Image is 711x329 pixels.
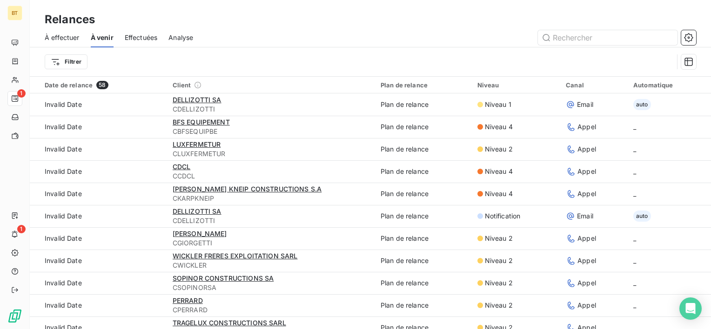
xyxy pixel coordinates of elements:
[30,250,167,272] td: Invalid Date
[485,211,521,221] span: Notification
[633,123,636,131] span: _
[30,227,167,250] td: Invalid Date
[485,100,511,109] span: Niveau 1
[45,11,95,28] h3: Relances
[375,183,472,205] td: Plan de relance
[566,81,622,89] div: Canal
[577,145,596,154] span: Appel
[17,89,26,98] span: 1
[577,278,596,288] span: Appel
[375,138,472,160] td: Plan de relance
[173,81,191,89] span: Client
[485,189,513,198] span: Niveau 4
[30,116,167,138] td: Invalid Date
[633,211,651,222] span: auto
[485,256,513,265] span: Niveau 2
[633,190,636,197] span: _
[45,54,87,69] button: Filtrer
[30,160,167,183] td: Invalid Date
[577,122,596,132] span: Appel
[30,93,167,116] td: Invalid Date
[375,250,472,272] td: Plan de relance
[633,301,636,309] span: _
[633,279,636,287] span: _
[577,234,596,243] span: Appel
[173,216,369,225] span: CDELLIZOTTI
[173,230,227,237] span: [PERSON_NAME]
[173,252,298,260] span: WICKLER FRERES EXPLOITATION SARL
[577,256,596,265] span: Appel
[577,211,593,221] span: Email
[173,105,369,114] span: CDELLIZOTTI
[485,278,513,288] span: Niveau 2
[7,309,22,323] img: Logo LeanPay
[173,171,369,181] span: CCDCL
[96,81,108,89] span: 58
[45,81,161,89] div: Date de relance
[375,272,472,294] td: Plan de relance
[173,140,221,148] span: LUXFERMETUR
[381,81,466,89] div: Plan de relance
[577,301,596,310] span: Appel
[375,116,472,138] td: Plan de relance
[173,127,369,136] span: CBFSEQUIPBE
[477,81,555,89] div: Niveau
[633,167,636,175] span: _
[125,33,158,42] span: Effectuées
[538,30,677,45] input: Rechercher
[173,238,369,248] span: CGIORGETTI
[30,138,167,160] td: Invalid Date
[375,93,472,116] td: Plan de relance
[173,319,286,327] span: TRAGELUX CONSTRUCTIONS SARL
[375,294,472,316] td: Plan de relance
[173,274,274,282] span: SOPINOR CONSTRUCTIONS SA
[173,96,221,104] span: DELLIZOTTI SA
[633,81,705,89] div: Automatique
[45,33,80,42] span: À effectuer
[633,99,651,110] span: auto
[17,225,26,233] span: 1
[168,33,193,42] span: Analyse
[173,283,369,292] span: CSOPINORSA
[485,234,513,243] span: Niveau 2
[7,6,22,20] div: BT
[577,189,596,198] span: Appel
[173,261,369,270] span: CWICKLER
[485,122,513,132] span: Niveau 4
[173,207,221,215] span: DELLIZOTTI SA
[30,183,167,205] td: Invalid Date
[485,301,513,310] span: Niveau 2
[30,294,167,316] td: Invalid Date
[173,149,369,158] span: CLUXFERMETUR
[485,145,513,154] span: Niveau 2
[173,118,230,126] span: BFS EQUIPEMENT
[633,145,636,153] span: _
[375,160,472,183] td: Plan de relance
[633,257,636,264] span: _
[375,227,472,250] td: Plan de relance
[173,296,203,304] span: PERRARD
[485,167,513,176] span: Niveau 4
[173,185,322,193] span: [PERSON_NAME] KNEIP CONSTRUCTIONS S.A
[173,305,369,315] span: CPERRARD
[30,272,167,294] td: Invalid Date
[633,234,636,242] span: _
[91,33,114,42] span: À venir
[679,297,702,320] div: Open Intercom Messenger
[173,163,191,171] span: CDCL
[173,194,369,203] span: CKARPKNEIP
[577,100,593,109] span: Email
[30,205,167,227] td: Invalid Date
[577,167,596,176] span: Appel
[375,205,472,227] td: Plan de relance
